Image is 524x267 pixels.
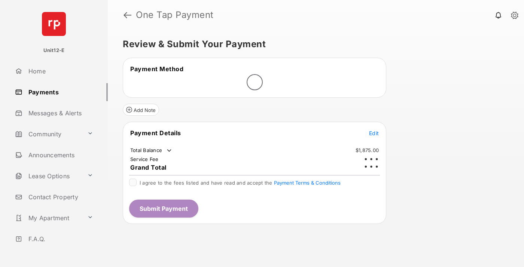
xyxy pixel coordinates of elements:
[136,10,214,19] strong: One Tap Payment
[355,147,379,154] td: $1,875.00
[43,47,65,54] p: Unit12-E
[130,65,183,73] span: Payment Method
[130,147,173,154] td: Total Balance
[274,180,341,186] button: I agree to the fees listed and have read and accept the
[123,104,159,116] button: Add Note
[12,62,108,80] a: Home
[130,156,159,163] td: Service Fee
[369,129,379,137] button: Edit
[130,164,167,171] span: Grand Total
[130,129,181,137] span: Payment Details
[12,188,108,206] a: Contact Property
[12,125,84,143] a: Community
[12,230,108,248] a: F.A.Q.
[123,40,503,49] h5: Review & Submit Your Payment
[369,130,379,136] span: Edit
[12,167,84,185] a: Lease Options
[140,180,341,186] span: I agree to the fees listed and have read and accept the
[129,200,198,218] button: Submit Payment
[12,104,108,122] a: Messages & Alerts
[42,12,66,36] img: svg+xml;base64,PHN2ZyB4bWxucz0iaHR0cDovL3d3dy53My5vcmcvMjAwMC9zdmciIHdpZHRoPSI2NCIgaGVpZ2h0PSI2NC...
[12,146,108,164] a: Announcements
[12,83,108,101] a: Payments
[12,209,84,227] a: My Apartment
